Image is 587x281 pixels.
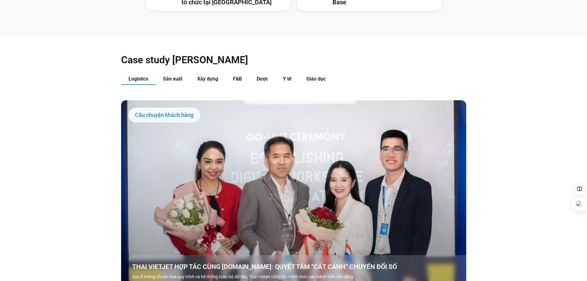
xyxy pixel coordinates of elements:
span: Dược [257,76,268,82]
span: Logistics [128,76,148,82]
span: Xây dựng [197,76,218,82]
p: Sau 8 tháng chuẩn hóa quy trình và hệ thống toàn bộ dữ liệu, Thai Vietjet công bố chính thức vận ... [132,274,470,280]
span: Giáo dục [306,76,326,82]
span: Sản xuất [163,76,182,82]
span: Y tế [283,76,291,82]
span: F&B [233,76,242,82]
a: THAI VIETJET HỢP TÁC CÙNG [DOMAIN_NAME]: QUYẾT TÂM “CẤT CÁNH” CHUYỂN ĐỔI SỐ [132,262,470,271]
h2: Case study [PERSON_NAME] [121,54,466,66]
div: Câu chuyện khách hàng [128,108,200,122]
